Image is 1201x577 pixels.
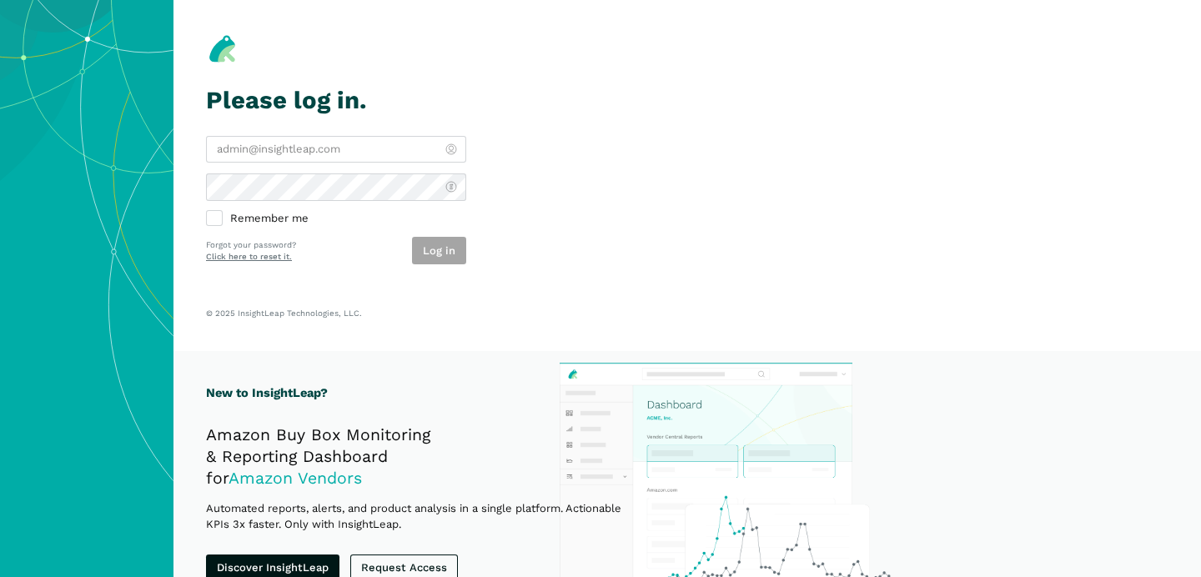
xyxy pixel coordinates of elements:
[206,252,292,261] a: Click here to reset it.
[229,469,362,488] span: Amazon Vendors
[206,384,640,403] h1: New to InsightLeap?
[206,500,640,533] p: Automated reports, alerts, and product analysis in a single platform. Actionable KPIs 3x faster. ...
[206,136,466,163] input: admin@insightleap.com
[206,424,640,489] h2: Amazon Buy Box Monitoring & Reporting Dashboard for
[206,239,296,252] p: Forgot your password?
[206,87,466,114] h1: Please log in.
[206,308,1168,319] p: © 2025 InsightLeap Technologies, LLC.
[206,212,466,227] label: Remember me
